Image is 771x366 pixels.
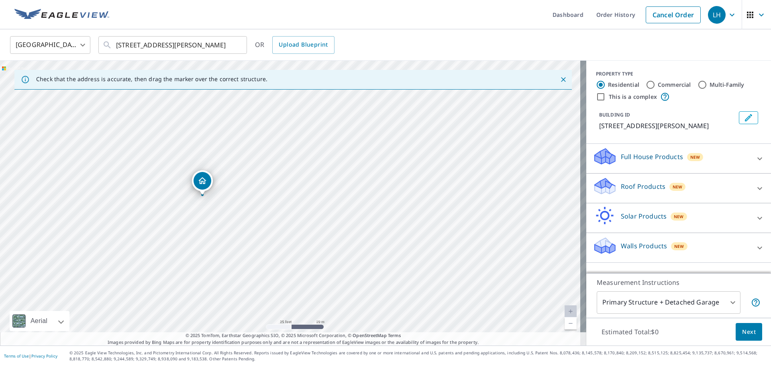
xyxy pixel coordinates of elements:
[751,298,761,307] span: Your report will include the primary structure and a detached garage if one exists.
[10,311,69,331] div: Aerial
[116,34,230,56] input: Search by address or latitude-longitude
[353,332,386,338] a: OpenStreetMap
[599,111,630,118] p: BUILDING ID
[597,291,740,314] div: Primary Structure + Detached Garage
[736,323,762,341] button: Next
[69,350,767,362] p: © 2025 Eagle View Technologies, Inc. and Pictometry International Corp. All Rights Reserved. Repo...
[658,81,691,89] label: Commercial
[279,40,328,50] span: Upload Blueprint
[593,147,765,170] div: Full House ProductsNew
[742,327,756,337] span: Next
[596,70,761,78] div: PROPERTY TYPE
[609,93,657,101] label: This is a complex
[710,81,744,89] label: Multi-Family
[28,311,50,331] div: Aerial
[674,243,684,249] span: New
[608,81,639,89] label: Residential
[4,354,57,358] p: |
[621,182,665,191] p: Roof Products
[708,6,726,24] div: LH
[388,332,401,338] a: Terms
[255,36,335,54] div: OR
[14,9,109,21] img: EV Logo
[674,213,684,220] span: New
[558,74,569,85] button: Close
[673,184,683,190] span: New
[10,34,90,56] div: [GEOGRAPHIC_DATA]
[593,177,765,200] div: Roof ProductsNew
[593,207,765,229] div: Solar ProductsNew
[565,305,577,317] a: Current Level 20, Zoom In Disabled
[646,6,701,23] a: Cancel Order
[36,76,267,83] p: Check that the address is accurate, then drag the marker over the correct structure.
[597,278,761,287] p: Measurement Instructions
[599,121,736,131] p: [STREET_ADDRESS][PERSON_NAME]
[272,36,334,54] a: Upload Blueprint
[4,353,29,359] a: Terms of Use
[565,317,577,329] a: Current Level 20, Zoom Out
[739,111,758,124] button: Edit building 1
[621,241,667,251] p: Walls Products
[31,353,57,359] a: Privacy Policy
[593,236,765,259] div: Walls ProductsNew
[595,323,665,341] p: Estimated Total: $0
[192,170,213,195] div: Dropped pin, building 1, Residential property, 5301 E Mckinney St Denton, TX 76208
[186,332,401,339] span: © 2025 TomTom, Earthstar Geographics SIO, © 2025 Microsoft Corporation, ©
[621,152,683,162] p: Full House Products
[621,211,667,221] p: Solar Products
[690,154,700,160] span: New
